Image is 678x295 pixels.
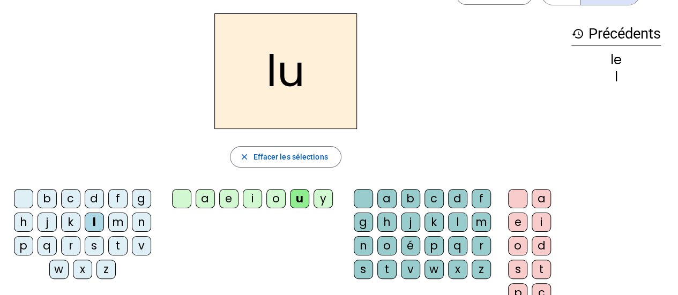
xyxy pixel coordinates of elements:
div: v [132,236,151,255]
div: r [472,236,491,255]
div: r [61,236,80,255]
div: o [377,236,397,255]
div: o [508,236,527,255]
div: h [14,213,33,232]
div: i [532,213,551,232]
div: m [108,213,128,232]
div: z [96,260,116,279]
div: w [424,260,444,279]
div: o [266,189,286,208]
div: f [472,189,491,208]
div: q [38,236,57,255]
div: x [73,260,92,279]
div: s [354,260,373,279]
div: d [448,189,467,208]
div: é [401,236,420,255]
div: u [290,189,309,208]
div: p [14,236,33,255]
div: t [108,236,128,255]
div: c [61,189,80,208]
div: c [424,189,444,208]
div: s [85,236,104,255]
div: z [472,260,491,279]
div: n [354,236,373,255]
div: d [532,236,551,255]
div: t [377,260,397,279]
div: t [532,260,551,279]
div: b [38,189,57,208]
button: Effacer les sélections [230,146,341,168]
div: l [85,213,104,232]
div: a [377,189,397,208]
div: f [108,189,128,208]
div: a [532,189,551,208]
div: l [571,71,661,84]
div: g [132,189,151,208]
div: y [314,189,333,208]
div: g [354,213,373,232]
div: k [61,213,80,232]
div: n [132,213,151,232]
div: m [472,213,491,232]
div: le [571,54,661,66]
span: Effacer les sélections [253,150,327,163]
div: e [508,213,527,232]
div: b [401,189,420,208]
div: k [424,213,444,232]
div: e [219,189,239,208]
div: v [401,260,420,279]
div: j [401,213,420,232]
h3: Précédents [571,22,661,46]
div: q [448,236,467,255]
div: d [85,189,104,208]
div: p [424,236,444,255]
div: j [38,213,57,232]
div: i [243,189,262,208]
div: s [508,260,527,279]
div: h [377,213,397,232]
mat-icon: history [571,27,584,40]
mat-icon: close [239,152,249,162]
div: w [49,260,69,279]
div: a [196,189,215,208]
h2: lu [214,13,357,129]
div: l [448,213,467,232]
div: x [448,260,467,279]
